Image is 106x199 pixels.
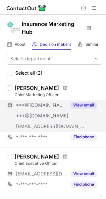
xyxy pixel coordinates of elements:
[16,123,85,129] span: [EMAIL_ADDRESS][DOMAIN_NAME]
[7,4,46,12] img: ContactOut v5.3.10
[15,70,42,76] span: Select all (2)
[15,161,102,166] div: Chief Executive Officer
[16,102,67,108] span: ***@[DOMAIN_NAME]
[16,171,67,177] span: [EMAIL_ADDRESS][DOMAIN_NAME]
[40,42,71,47] span: Decision makers
[22,20,81,36] h1: Insurance Marketing Hub
[71,170,97,177] button: Reveal Button
[15,153,59,160] div: [PERSON_NAME]
[15,85,59,91] div: [PERSON_NAME]
[85,42,99,47] span: Similar
[10,55,51,62] div: Select department
[15,42,26,47] span: About
[15,92,102,98] div: Chief Marketing Officer
[7,20,20,33] img: ac1600308cb4f62d901b94d7f7aab417
[16,113,68,119] span: ***@[DOMAIN_NAME]
[71,102,97,108] button: Reveal Button
[71,181,97,188] button: Reveal Button
[71,134,97,140] button: Reveal Button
